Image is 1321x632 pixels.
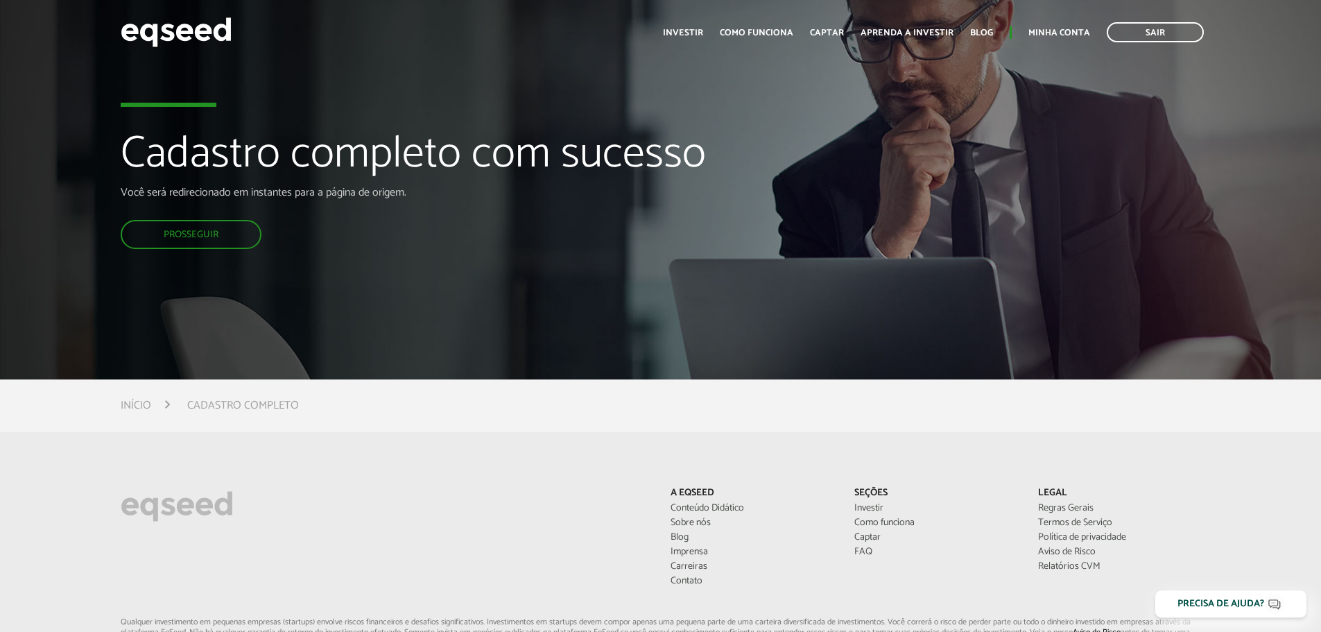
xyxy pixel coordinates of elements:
a: FAQ [854,547,1017,557]
img: EqSeed [121,14,232,51]
a: Investir [663,28,703,37]
a: Como funciona [720,28,793,37]
a: Termos de Serviço [1038,518,1201,528]
a: Imprensa [671,547,834,557]
a: Conteúdo Didático [671,504,834,513]
a: Aviso de Risco [1038,547,1201,557]
a: Prosseguir [121,220,261,249]
a: Captar [854,533,1017,543]
a: Política de privacidade [1038,533,1201,543]
p: Seções [854,488,1017,499]
a: Como funciona [854,518,1017,528]
p: A EqSeed [671,488,834,499]
a: Captar [810,28,844,37]
a: Início [121,400,151,411]
a: Aprenda a investir [861,28,953,37]
a: Carreiras [671,562,834,572]
a: Blog [970,28,993,37]
h1: Cadastro completo com sucesso [121,130,761,186]
img: EqSeed Logo [121,488,233,525]
a: Relatórios CVM [1038,562,1201,572]
a: Sair [1107,22,1204,42]
a: Blog [671,533,834,543]
li: Cadastro completo [187,396,299,415]
a: Investir [854,504,1017,513]
p: Você será redirecionado em instantes para a página de origem. [121,186,761,199]
a: Contato [671,577,834,586]
p: Legal [1038,488,1201,499]
a: Minha conta [1028,28,1090,37]
a: Regras Gerais [1038,504,1201,513]
a: Sobre nós [671,518,834,528]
